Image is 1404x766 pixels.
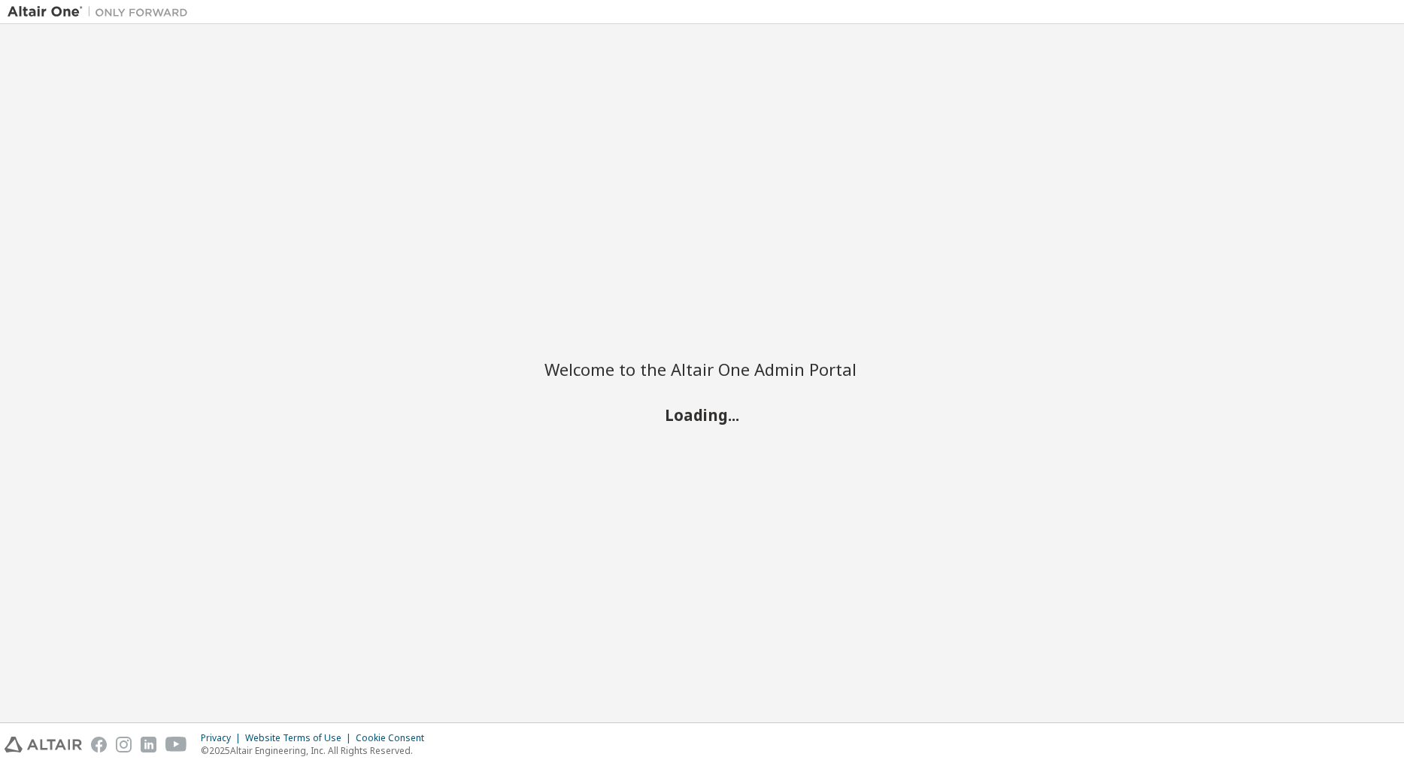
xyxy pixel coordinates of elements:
[356,732,433,744] div: Cookie Consent
[544,404,860,424] h2: Loading...
[5,737,82,752] img: altair_logo.svg
[201,732,245,744] div: Privacy
[8,5,196,20] img: Altair One
[544,359,860,380] h2: Welcome to the Altair One Admin Portal
[91,737,107,752] img: facebook.svg
[141,737,156,752] img: linkedin.svg
[245,732,356,744] div: Website Terms of Use
[165,737,187,752] img: youtube.svg
[116,737,132,752] img: instagram.svg
[201,744,433,757] p: © 2025 Altair Engineering, Inc. All Rights Reserved.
